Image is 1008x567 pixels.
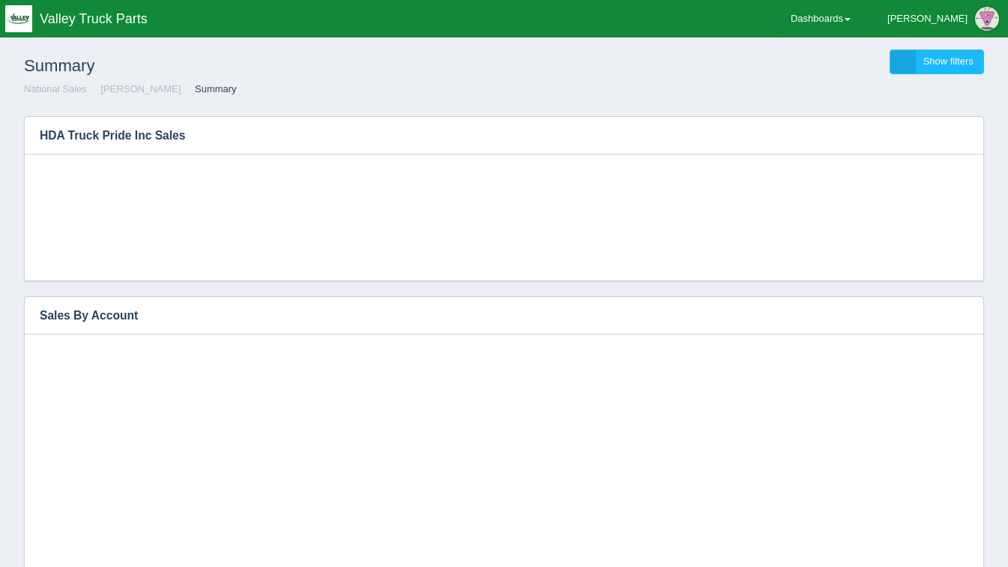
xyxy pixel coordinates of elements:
[24,83,87,94] a: National Sales
[890,49,984,74] a: Show filters
[184,82,237,97] li: Summary
[25,297,961,334] h3: Sales By Account
[24,49,504,82] h1: Summary
[975,7,999,31] img: Profile Picture
[887,4,968,34] div: [PERSON_NAME]
[923,55,974,67] span: Show filters
[5,5,32,32] img: q1blfpkbivjhsugxdrfq.png
[40,11,148,26] span: Valley Truck Parts
[100,83,181,94] a: [PERSON_NAME]
[25,117,961,154] h3: HDA Truck Pride Inc Sales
